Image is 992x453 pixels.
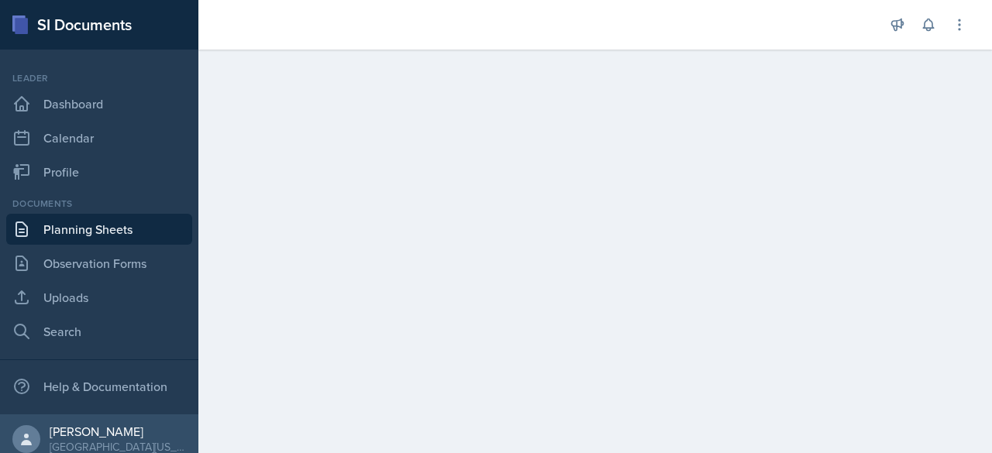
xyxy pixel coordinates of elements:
[6,71,192,85] div: Leader
[6,371,192,402] div: Help & Documentation
[6,197,192,211] div: Documents
[6,316,192,347] a: Search
[6,282,192,313] a: Uploads
[6,248,192,279] a: Observation Forms
[6,122,192,153] a: Calendar
[6,88,192,119] a: Dashboard
[50,424,186,439] div: [PERSON_NAME]
[6,156,192,187] a: Profile
[6,214,192,245] a: Planning Sheets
